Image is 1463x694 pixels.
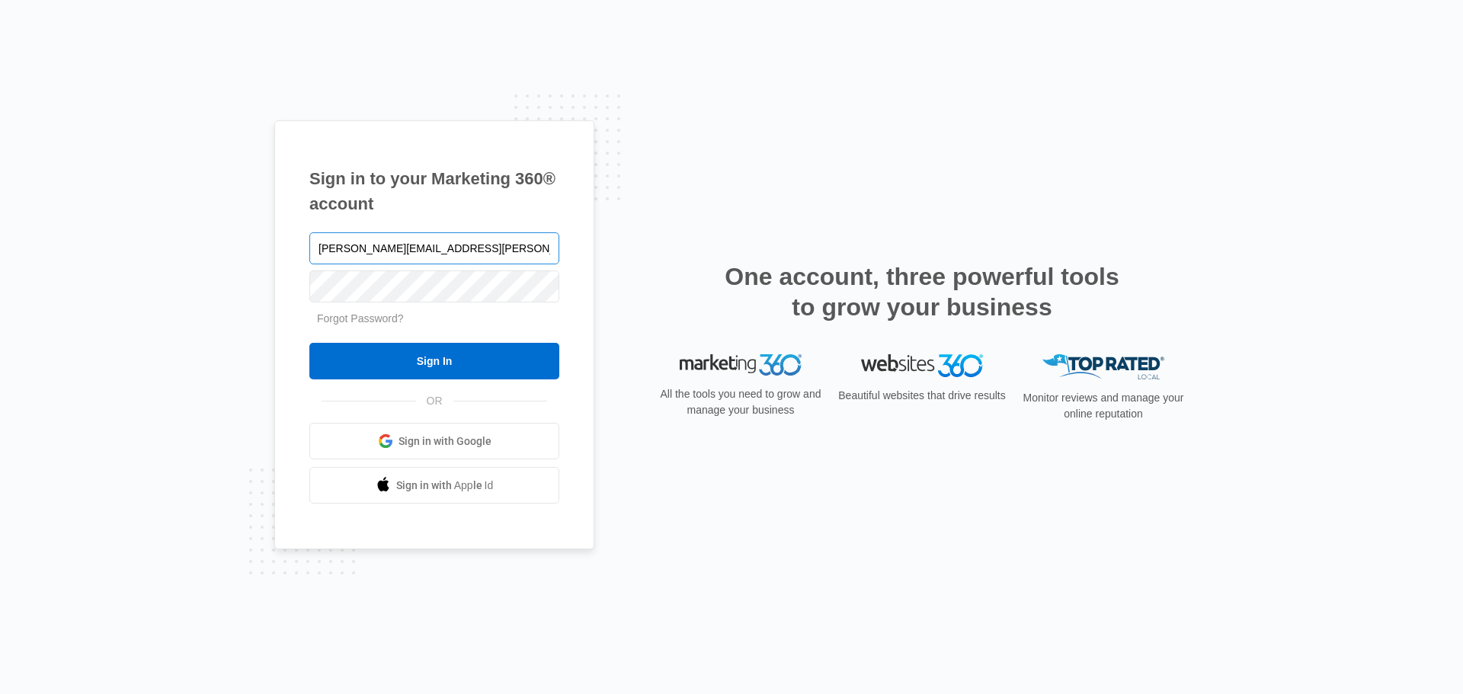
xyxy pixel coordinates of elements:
input: Sign In [309,343,559,379]
h1: Sign in to your Marketing 360® account [309,166,559,216]
p: All the tools you need to grow and manage your business [655,386,826,418]
p: Monitor reviews and manage your online reputation [1018,390,1189,422]
a: Forgot Password? [317,312,404,325]
img: Websites 360 [861,354,983,376]
img: Marketing 360 [680,354,802,376]
h2: One account, three powerful tools to grow your business [720,261,1124,322]
a: Sign in with Apple Id [309,467,559,504]
p: Beautiful websites that drive results [837,388,1007,404]
span: Sign in with Apple Id [396,478,494,494]
a: Sign in with Google [309,423,559,459]
span: Sign in with Google [399,433,491,449]
img: Top Rated Local [1042,354,1164,379]
input: Email [309,232,559,264]
span: OR [416,393,453,409]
